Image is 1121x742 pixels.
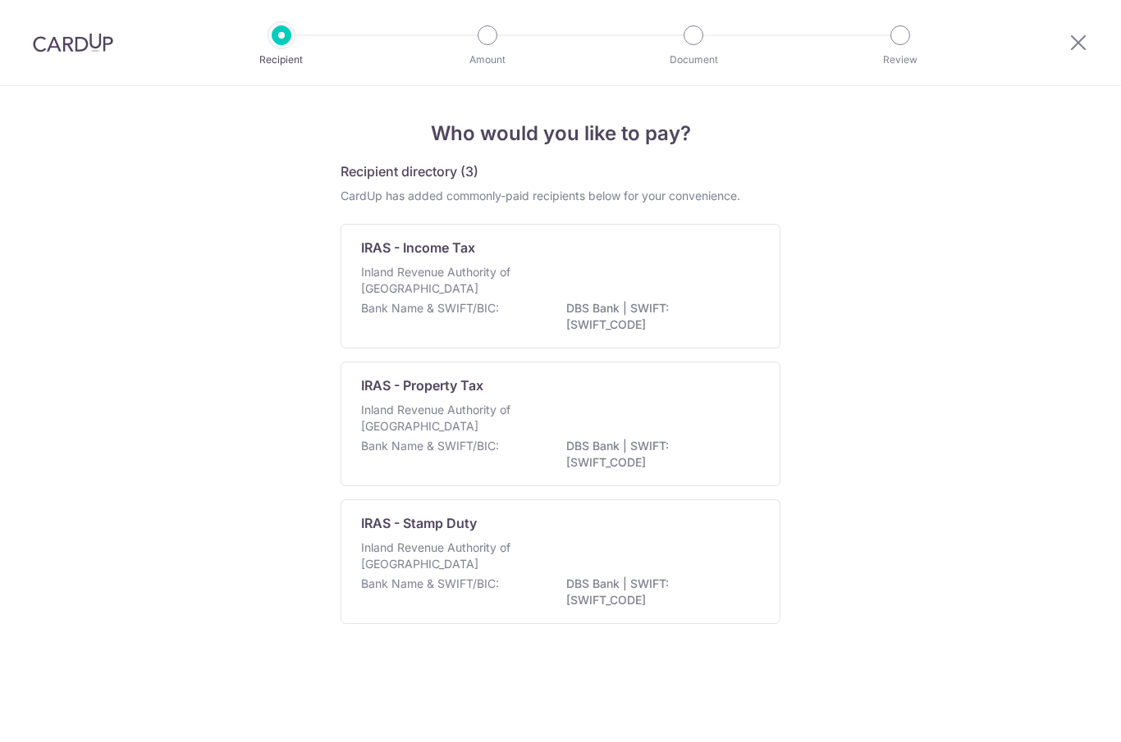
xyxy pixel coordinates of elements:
[361,576,499,592] p: Bank Name & SWIFT/BIC:
[361,300,499,316] p: Bank Name & SWIFT/BIC:
[566,438,750,471] p: DBS Bank | SWIFT: [SWIFT_CODE]
[341,188,780,204] div: CardUp has added commonly-paid recipients below for your convenience.
[221,52,342,68] p: Recipient
[361,438,499,454] p: Bank Name & SWIFT/BIC:
[341,162,478,181] h5: Recipient directory (3)
[361,238,475,257] p: IRAS - Income Tax
[566,300,750,333] p: DBS Bank | SWIFT: [SWIFT_CODE]
[361,376,483,395] p: IRAS - Property Tax
[633,52,754,68] p: Document
[341,119,780,148] h4: Who would you like to pay?
[361,264,535,297] p: Inland Revenue Authority of [GEOGRAPHIC_DATA]
[427,52,548,68] p: Amount
[361,539,535,572] p: Inland Revenue Authority of [GEOGRAPHIC_DATA]
[361,402,535,435] p: Inland Revenue Authority of [GEOGRAPHIC_DATA]
[361,513,477,533] p: IRAS - Stamp Duty
[33,33,113,52] img: CardUp
[840,52,961,68] p: Review
[566,576,750,608] p: DBS Bank | SWIFT: [SWIFT_CODE]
